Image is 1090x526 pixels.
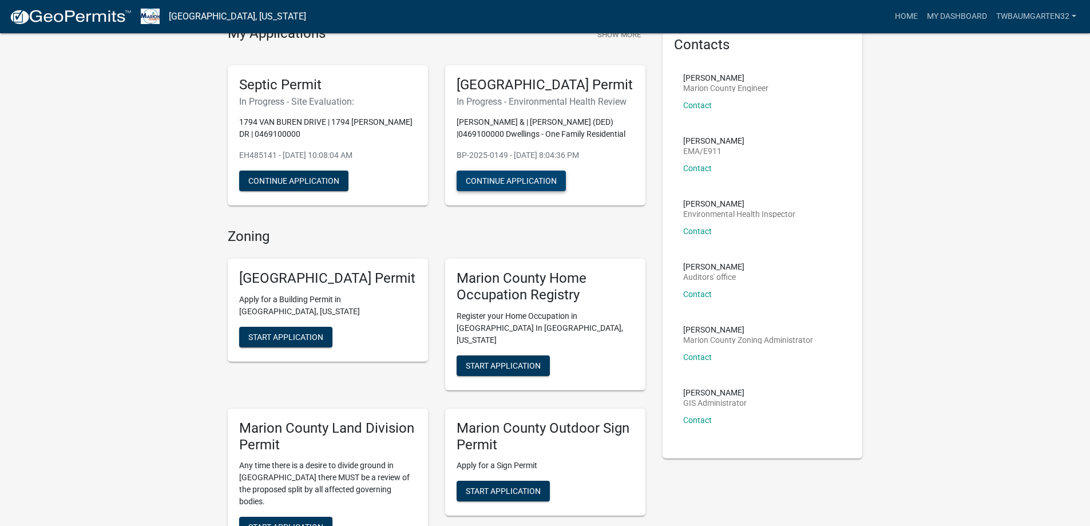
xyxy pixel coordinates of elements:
a: Contact [683,164,712,173]
p: Register your Home Occupation in [GEOGRAPHIC_DATA] In [GEOGRAPHIC_DATA], [US_STATE] [457,310,634,346]
a: [GEOGRAPHIC_DATA], [US_STATE] [169,7,306,26]
p: Any time there is a desire to divide ground in [GEOGRAPHIC_DATA] there MUST be a review of the pr... [239,460,417,508]
p: [PERSON_NAME] [683,389,747,397]
p: Marion County Engineer [683,84,768,92]
a: Contact [683,353,712,362]
h4: Zoning [228,228,645,245]
button: Continue Application [239,171,348,191]
button: Continue Application [457,171,566,191]
p: [PERSON_NAME] [683,263,744,271]
h5: [GEOGRAPHIC_DATA] Permit [457,77,634,93]
button: Show More [593,25,645,44]
p: Auditors' office [683,273,744,281]
span: Start Application [466,487,541,496]
p: 1794 VAN BUREN DRIVE | 1794 [PERSON_NAME] DR | 0469100000 [239,116,417,140]
p: [PERSON_NAME] [683,200,795,208]
p: Environmental Health Inspector [683,210,795,218]
h5: Septic Permit [239,77,417,93]
p: [PERSON_NAME] [683,326,813,334]
p: BP-2025-0149 - [DATE] 8:04:36 PM [457,149,634,161]
p: [PERSON_NAME] [683,137,744,145]
h5: Marion County Land Division Permit [239,420,417,453]
p: [PERSON_NAME] & | [PERSON_NAME] (DED) |0469100000 Dwellings - One Family Residential [457,116,634,140]
a: Home [890,6,922,27]
a: Contact [683,101,712,110]
p: GIS Administrator [683,399,747,407]
h4: My Applications [228,25,326,42]
a: Contact [683,227,712,236]
p: [PERSON_NAME] [683,74,768,82]
p: Apply for a Sign Permit [457,460,634,472]
span: Start Application [466,361,541,370]
p: EMA/E911 [683,147,744,155]
span: Start Application [248,333,323,342]
a: twbaumgarten32 [992,6,1081,27]
h6: In Progress - Site Evaluation: [239,96,417,107]
button: Start Application [457,355,550,376]
h5: [GEOGRAPHIC_DATA] Permit [239,270,417,287]
a: My Dashboard [922,6,992,27]
a: Contact [683,416,712,425]
button: Start Application [457,481,550,501]
h5: Marion County Home Occupation Registry [457,270,634,303]
p: EH485141 - [DATE] 10:08:04 AM [239,149,417,161]
p: Marion County Zoning Administrator [683,336,813,344]
img: Marion County, Iowa [141,9,160,24]
p: Apply for a Building Permit in [GEOGRAPHIC_DATA], [US_STATE] [239,294,417,318]
h5: Contacts [674,37,851,53]
h5: Marion County Outdoor Sign Permit [457,420,634,453]
a: Contact [683,290,712,299]
h6: In Progress - Environmental Health Review [457,96,634,107]
button: Start Application [239,327,332,347]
